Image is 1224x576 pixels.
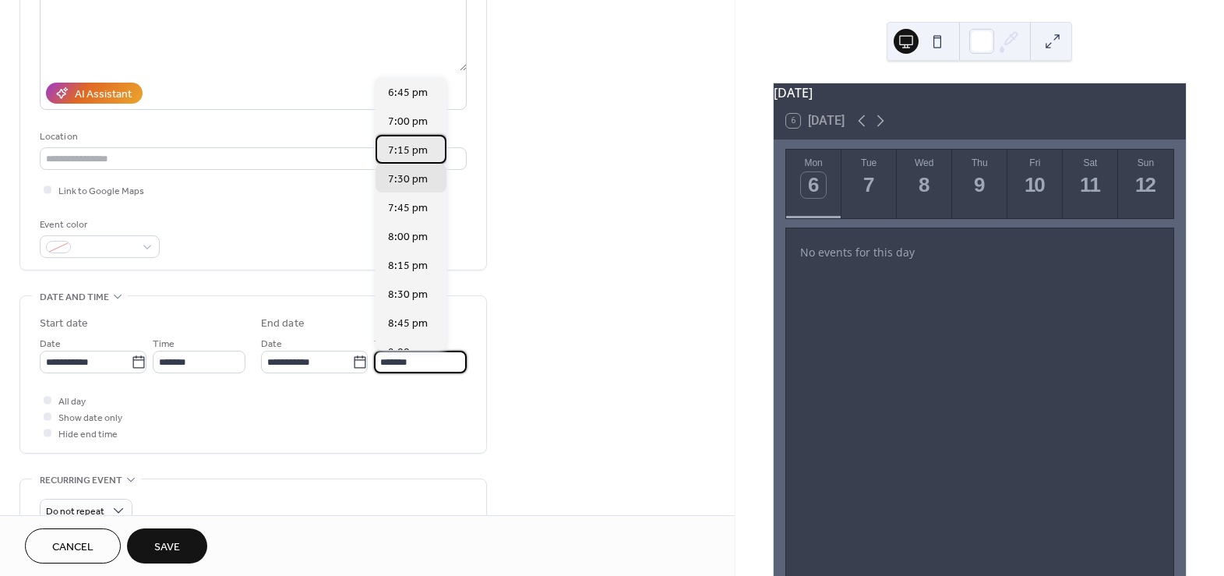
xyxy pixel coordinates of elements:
[127,528,207,564] button: Save
[1007,150,1063,218] button: Fri10
[374,336,396,352] span: Time
[40,336,61,352] span: Date
[897,150,952,218] button: Wed8
[801,172,827,198] div: 6
[388,257,428,274] span: 8:15 pm
[388,171,428,187] span: 7:30 pm
[46,503,104,521] span: Do not repeat
[1022,172,1048,198] div: 10
[786,150,841,218] button: Mon6
[46,83,143,104] button: AI Assistant
[1123,157,1169,168] div: Sun
[388,344,428,360] span: 9:00 pm
[388,228,428,245] span: 8:00 pm
[841,150,897,218] button: Tue7
[1133,172,1159,198] div: 12
[388,84,428,101] span: 6:45 pm
[388,315,428,331] span: 8:45 pm
[40,129,464,145] div: Location
[1078,172,1103,198] div: 11
[967,172,993,198] div: 9
[25,528,121,564] button: Cancel
[261,336,282,352] span: Date
[52,539,93,556] span: Cancel
[774,83,1186,102] div: [DATE]
[846,157,892,168] div: Tue
[40,289,109,306] span: Date and time
[1067,157,1113,168] div: Sat
[791,157,837,168] div: Mon
[58,394,86,410] span: All day
[58,426,118,443] span: Hide end time
[154,539,180,556] span: Save
[952,150,1007,218] button: Thu9
[261,316,305,332] div: End date
[388,200,428,216] span: 7:45 pm
[153,336,175,352] span: Time
[856,172,882,198] div: 7
[75,87,132,103] div: AI Assistant
[388,113,428,129] span: 7:00 pm
[1118,150,1173,218] button: Sun12
[58,183,144,200] span: Link to Google Maps
[1063,150,1118,218] button: Sat11
[388,142,428,158] span: 7:15 pm
[40,316,88,332] div: Start date
[40,472,122,489] span: Recurring event
[40,217,157,233] div: Event color
[901,157,947,168] div: Wed
[788,234,1171,270] div: No events for this day
[912,172,937,198] div: 8
[388,286,428,302] span: 8:30 pm
[957,157,1003,168] div: Thu
[1012,157,1058,168] div: Fri
[58,410,122,426] span: Show date only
